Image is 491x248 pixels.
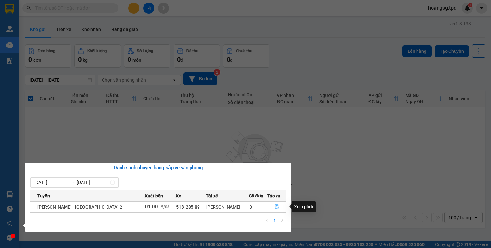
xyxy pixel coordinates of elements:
span: Số đơn [249,192,263,199]
span: Tài xế [206,192,218,199]
span: 15/08 [159,205,169,209]
span: Xuất bến [145,192,163,199]
span: file-done [275,204,279,210]
span: Tác vụ [267,192,280,199]
button: file-done [268,202,286,212]
div: [PERSON_NAME] [206,204,249,211]
span: Xe [176,192,181,199]
input: Đến ngày [77,179,109,186]
li: Next Page [278,217,286,224]
span: swap-right [69,180,74,185]
span: right [280,218,284,222]
div: Danh sách chuyến hàng sắp về văn phòng [30,164,286,172]
span: [PERSON_NAME] - [GEOGRAPHIC_DATA] 2 [37,204,122,210]
button: right [278,217,286,224]
input: Từ ngày [34,179,66,186]
li: Previous Page [263,217,271,224]
a: 1 [271,217,278,224]
span: 3 [249,204,252,210]
button: left [263,217,271,224]
div: Xem phơi [292,201,316,212]
li: 1 [271,217,278,224]
span: 51B-285.89 [176,204,200,210]
span: 01:00 [145,204,158,210]
span: left [265,218,269,222]
span: Tuyến [37,192,50,199]
span: to [69,180,74,185]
